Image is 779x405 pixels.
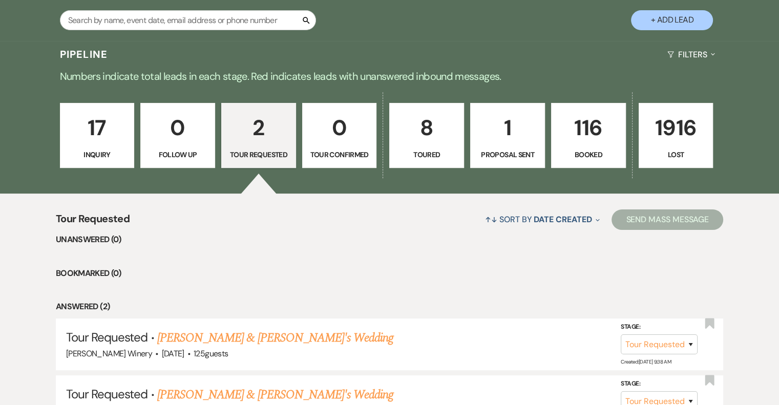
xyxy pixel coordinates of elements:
[140,103,215,168] a: 0Follow Up
[558,111,619,145] p: 116
[663,41,719,68] button: Filters
[621,358,671,365] span: Created: [DATE] 9:38 AM
[228,111,289,145] p: 2
[485,214,497,225] span: ↑↓
[477,149,538,160] p: Proposal Sent
[66,329,148,345] span: Tour Requested
[558,149,619,160] p: Booked
[534,214,592,225] span: Date Created
[67,111,128,145] p: 17
[396,149,457,160] p: Toured
[470,103,545,168] a: 1Proposal Sent
[157,386,394,404] a: [PERSON_NAME] & [PERSON_NAME]'s Wedding
[481,206,604,233] button: Sort By Date Created
[645,111,707,145] p: 1916
[21,68,759,84] p: Numbers indicate total leads in each stage. Red indicates leads with unanswered inbound messages.
[645,149,707,160] p: Lost
[147,111,208,145] p: 0
[396,111,457,145] p: 8
[477,111,538,145] p: 1
[612,209,723,230] button: Send Mass Message
[639,103,713,168] a: 1916Lost
[60,10,316,30] input: Search by name, event date, email address or phone number
[631,10,713,30] button: + Add Lead
[66,348,152,359] span: [PERSON_NAME] Winery
[228,149,289,160] p: Tour Requested
[309,111,370,145] p: 0
[56,211,130,233] span: Tour Requested
[66,386,148,402] span: Tour Requested
[147,149,208,160] p: Follow Up
[389,103,464,168] a: 8Toured
[302,103,377,168] a: 0Tour Confirmed
[621,378,698,390] label: Stage:
[221,103,296,168] a: 2Tour Requested
[56,267,723,280] li: Bookmarked (0)
[157,329,394,347] a: [PERSON_NAME] & [PERSON_NAME]'s Wedding
[60,103,135,168] a: 17Inquiry
[67,149,128,160] p: Inquiry
[60,47,108,61] h3: Pipeline
[621,322,698,333] label: Stage:
[309,149,370,160] p: Tour Confirmed
[56,233,723,246] li: Unanswered (0)
[551,103,626,168] a: 116Booked
[56,300,723,313] li: Answered (2)
[194,348,228,359] span: 125 guests
[162,348,184,359] span: [DATE]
